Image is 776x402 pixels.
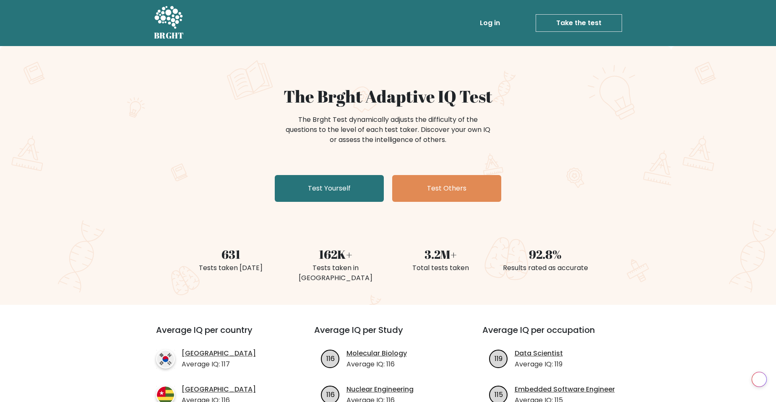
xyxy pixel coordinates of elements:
[183,245,278,263] div: 631
[515,348,563,358] a: Data Scientist
[156,350,175,368] img: country
[346,348,407,358] a: Molecular Biology
[182,359,256,369] p: Average IQ: 117
[393,263,488,273] div: Total tests taken
[515,384,615,394] a: Embedded Software Engineer
[477,15,503,31] a: Log in
[392,175,501,202] a: Test Others
[288,263,383,283] div: Tests taken in [GEOGRAPHIC_DATA]
[326,389,334,399] text: 116
[183,263,278,273] div: Tests taken [DATE]
[495,353,503,363] text: 119
[314,325,462,345] h3: Average IQ per Study
[288,245,383,263] div: 162K+
[182,348,256,358] a: [GEOGRAPHIC_DATA]
[283,115,493,145] div: The Brght Test dynamically adjusts the difficulty of the questions to the level of each test take...
[498,263,593,273] div: Results rated as accurate
[154,3,184,43] a: BRGHT
[182,384,256,394] a: [GEOGRAPHIC_DATA]
[326,353,334,363] text: 116
[498,245,593,263] div: 92.8%
[346,359,407,369] p: Average IQ: 116
[156,325,284,345] h3: Average IQ per country
[515,359,563,369] p: Average IQ: 119
[183,86,593,106] h1: The Brght Adaptive IQ Test
[275,175,384,202] a: Test Yourself
[346,384,414,394] a: Nuclear Engineering
[482,325,630,345] h3: Average IQ per occupation
[494,389,503,399] text: 115
[536,14,622,32] a: Take the test
[393,245,488,263] div: 3.2M+
[154,31,184,41] h5: BRGHT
